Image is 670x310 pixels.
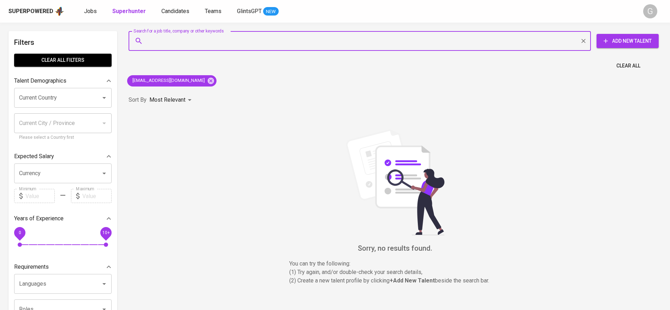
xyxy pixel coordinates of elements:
div: [EMAIL_ADDRESS][DOMAIN_NAME] [127,75,217,87]
span: Teams [205,8,221,14]
div: Requirements [14,260,112,274]
button: Clear [579,36,588,46]
p: Sort By [129,96,147,104]
input: Value [82,189,112,203]
span: Clear All [616,61,640,70]
p: Requirements [14,263,49,271]
img: app logo [55,6,64,17]
b: Superhunter [112,8,146,14]
p: Please select a Country first [19,134,107,141]
p: Years of Experience [14,214,64,223]
p: You can try the following : [289,260,501,268]
span: Candidates [161,8,189,14]
p: Most Relevant [149,96,185,104]
a: Superhunter [112,7,147,16]
b: + Add New Talent [390,277,435,284]
a: Jobs [84,7,98,16]
div: Superpowered [8,7,53,16]
p: Expected Salary [14,152,54,161]
span: NEW [263,8,279,15]
button: Clear All [613,59,643,72]
p: Talent Demographics [14,77,66,85]
div: G [643,4,657,18]
button: Open [99,93,109,103]
h6: Filters [14,37,112,48]
h6: Sorry, no results found. [129,243,662,254]
div: Years of Experience [14,211,112,226]
span: GlintsGPT [237,8,262,14]
button: Open [99,279,109,289]
p: (2) Create a new talent profile by clicking beside the search bar. [289,276,501,285]
span: Add New Talent [602,37,653,46]
span: 0 [18,230,21,235]
div: Talent Demographics [14,74,112,88]
span: 10+ [102,230,109,235]
a: Superpoweredapp logo [8,6,64,17]
button: Open [99,168,109,178]
div: Expected Salary [14,149,112,163]
button: Add New Talent [597,34,659,48]
div: Most Relevant [149,94,194,107]
a: Candidates [161,7,191,16]
img: file_searching.svg [342,129,448,235]
a: Teams [205,7,223,16]
p: (1) Try again, and/or double-check your search details, [289,268,501,276]
span: [EMAIL_ADDRESS][DOMAIN_NAME] [127,77,209,84]
span: Jobs [84,8,97,14]
button: Clear All filters [14,54,112,67]
a: GlintsGPT NEW [237,7,279,16]
input: Value [25,189,55,203]
span: Clear All filters [20,56,106,65]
